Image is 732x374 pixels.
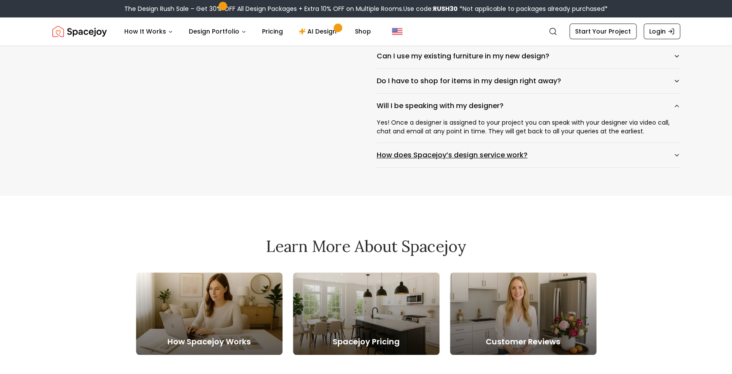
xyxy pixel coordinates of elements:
[293,336,439,348] h5: Spacejoy Pricing
[450,336,596,348] h5: Customer Reviews
[377,69,680,93] button: Do I have to shop for items in my design right away?
[117,23,180,40] button: How It Works
[433,4,458,13] b: RUSH30
[52,23,107,40] img: Spacejoy Logo
[124,4,608,13] div: The Design Rush Sale – Get 30% OFF All Design Packages + Extra 10% OFF on Multiple Rooms.
[348,23,378,40] a: Shop
[117,23,378,40] nav: Main
[52,17,680,45] nav: Global
[643,24,680,39] a: Login
[377,94,680,118] button: Will I be speaking with my designer?
[136,336,283,348] h5: How Spacejoy Works
[255,23,290,40] a: Pricing
[136,272,283,355] a: How Spacejoy Works
[52,23,107,40] a: Spacejoy
[377,118,680,143] div: Yes! Once a designer is assigned to your project you can speak with your designer via video call,...
[377,44,680,68] button: Can I use my existing furniture in my new design?
[293,272,439,355] a: Spacejoy Pricing
[392,26,402,37] img: United States
[450,272,596,355] a: Customer Reviews
[569,24,637,39] a: Start Your Project
[136,238,596,255] h2: Learn More About Spacejoy
[292,23,346,40] a: AI Design
[377,118,680,143] div: Will I be speaking with my designer?
[458,4,608,13] span: *Not applicable to packages already purchased*
[182,23,253,40] button: Design Portfolio
[377,143,680,167] button: How does Spacejoy’s design service work?
[403,4,458,13] span: Use code:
